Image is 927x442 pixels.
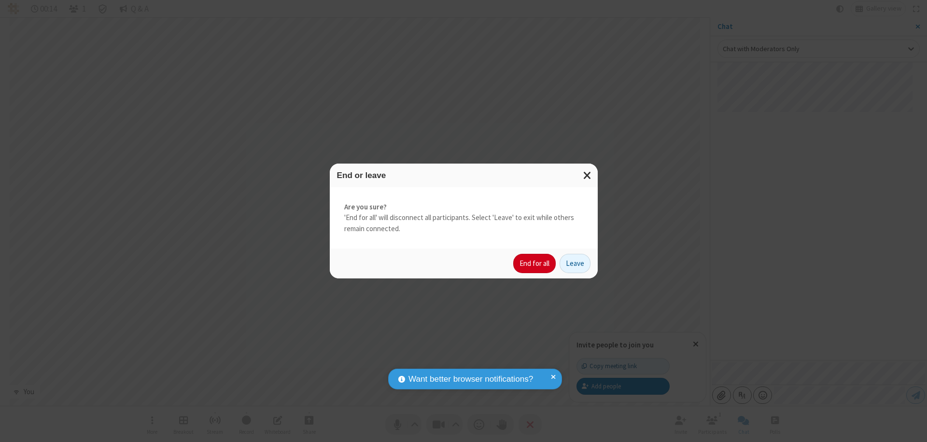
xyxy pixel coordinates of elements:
[344,202,583,213] strong: Are you sure?
[330,187,598,249] div: 'End for all' will disconnect all participants. Select 'Leave' to exit while others remain connec...
[513,254,556,273] button: End for all
[408,373,533,386] span: Want better browser notifications?
[560,254,590,273] button: Leave
[337,171,590,180] h3: End or leave
[577,164,598,187] button: Close modal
